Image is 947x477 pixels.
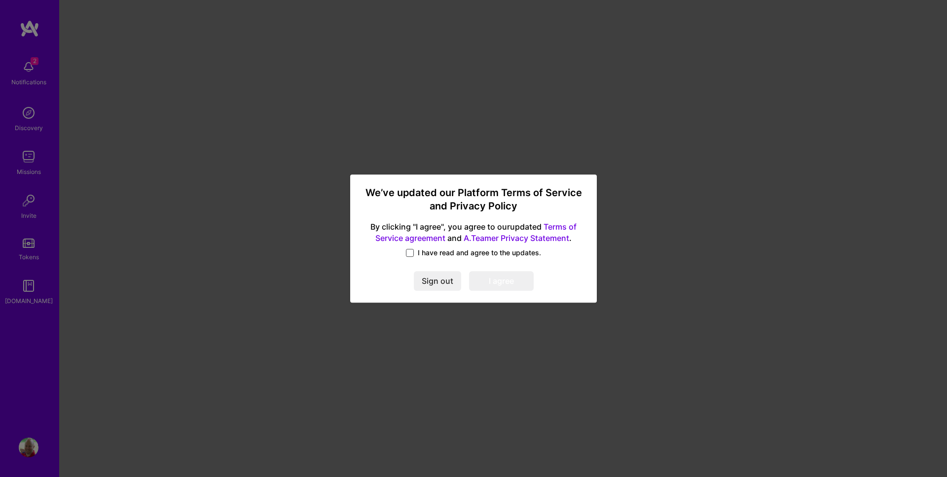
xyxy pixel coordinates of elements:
span: By clicking "I agree", you agree to our updated and . [362,221,585,244]
button: I agree [469,271,534,291]
h3: We’ve updated our Platform Terms of Service and Privacy Policy [362,186,585,213]
a: Terms of Service agreement [375,222,577,243]
a: A.Teamer Privacy Statement [464,233,569,243]
span: I have read and agree to the updates. [418,248,541,258]
button: Sign out [414,271,461,291]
